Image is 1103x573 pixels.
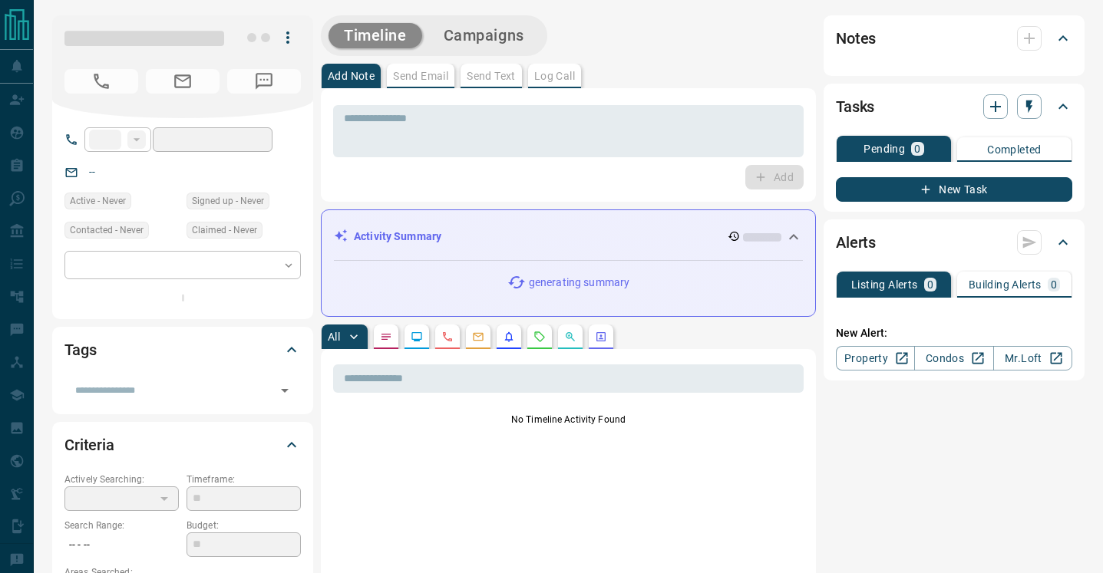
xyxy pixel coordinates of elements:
p: Completed [987,144,1042,155]
h2: Notes [836,26,876,51]
div: Notes [836,20,1072,57]
p: 0 [1051,279,1057,290]
svg: Requests [533,331,546,343]
h2: Alerts [836,230,876,255]
svg: Notes [380,331,392,343]
div: Tags [64,331,301,368]
a: -- [89,166,95,178]
p: Add Note [328,71,375,81]
h2: Criteria [64,433,114,457]
p: Listing Alerts [851,279,918,290]
p: -- - -- [64,532,179,558]
p: Building Alerts [969,279,1042,290]
button: Open [274,380,296,401]
button: Timeline [329,23,422,48]
svg: Agent Actions [595,331,607,343]
span: No Number [227,69,301,94]
span: Claimed - Never [192,222,257,238]
a: Condos [914,346,993,370]
div: Tasks [836,88,1072,125]
svg: Emails [472,331,484,343]
p: Search Range: [64,519,179,532]
p: 0 [914,143,920,154]
div: Alerts [836,224,1072,261]
p: Activity Summary [354,229,441,245]
p: Budget: [187,519,301,532]
svg: Lead Browsing Activity [411,331,423,343]
a: Property [836,346,915,370]
h2: Tasks [836,94,874,119]
p: New Alert: [836,325,1072,341]
span: No Number [64,69,138,94]
svg: Calls [441,331,454,343]
svg: Listing Alerts [503,331,515,343]
p: 0 [927,279,933,290]
div: Criteria [64,426,301,463]
p: All [328,331,340,342]
span: Active - Never [70,193,126,209]
h2: Tags [64,338,96,362]
svg: Opportunities [564,331,576,343]
span: Signed up - Never [192,193,264,209]
p: generating summary [529,275,629,291]
span: No Email [146,69,220,94]
a: Mr.Loft [993,346,1072,370]
p: Pending [864,143,905,154]
p: Actively Searching: [64,473,179,486]
span: Contacted - Never [70,222,144,238]
button: New Task [836,177,1072,202]
p: No Timeline Activity Found [333,413,804,426]
p: Timeframe: [187,473,301,486]
div: Activity Summary [334,222,803,251]
button: Campaigns [428,23,540,48]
